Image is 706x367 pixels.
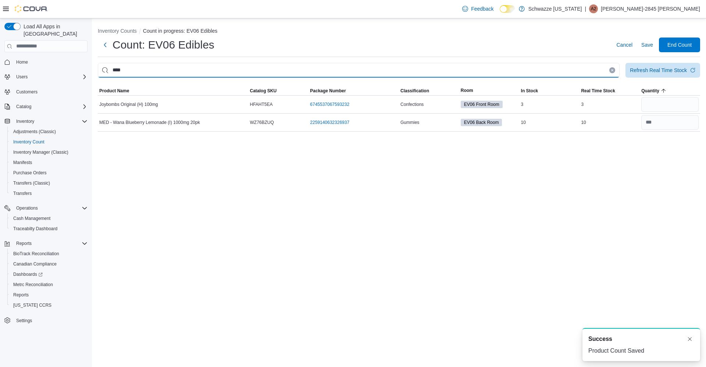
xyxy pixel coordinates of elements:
button: End Count [659,38,700,52]
a: Metrc Reconciliation [10,280,56,289]
button: BioTrack Reconciliation [7,249,90,259]
p: | [585,4,586,13]
button: Customers [1,86,90,97]
a: BioTrack Reconciliation [10,249,62,258]
button: Next [98,38,113,52]
button: [US_STATE] CCRS [7,300,90,310]
span: Catalog SKU [250,88,277,94]
div: 3 [580,100,640,109]
button: Users [1,72,90,82]
input: This is a search bar. After typing your query, hit enter to filter the results lower in the page. [98,63,620,78]
a: Manifests [10,158,35,167]
button: Operations [1,203,90,213]
span: Operations [13,204,88,213]
h1: Count: EV06 Edibles [113,38,214,52]
button: Adjustments (Classic) [7,127,90,137]
span: [US_STATE] CCRS [13,302,51,308]
div: Refresh Real Time Stock [630,67,687,74]
button: Refresh Real Time Stock [625,63,700,78]
span: Reports [13,292,29,298]
nav: Complex example [4,54,88,345]
span: A2 [591,4,596,13]
span: Settings [16,318,32,324]
button: Inventory [13,117,37,126]
span: Manifests [10,158,88,167]
a: Feedback [459,1,496,16]
span: Product Name [99,88,129,94]
a: Customers [13,88,40,96]
span: Load All Apps in [GEOGRAPHIC_DATA] [21,23,88,38]
button: Inventory Manager (Classic) [7,147,90,157]
span: Settings [13,316,88,325]
a: Canadian Compliance [10,260,60,268]
nav: An example of EuiBreadcrumbs [98,27,700,36]
span: Metrc Reconciliation [13,282,53,288]
span: Confections [400,101,424,107]
span: Adjustments (Classic) [13,129,56,135]
button: Inventory Count [7,137,90,147]
button: Cancel [613,38,635,52]
button: In Stock [520,86,580,95]
a: Home [13,58,31,67]
span: EV06 Front Room [461,101,503,108]
div: Product Count Saved [588,346,694,355]
span: Users [13,72,88,81]
button: Canadian Compliance [7,259,90,269]
button: Manifests [7,157,90,168]
span: Catalog [13,102,88,111]
span: Transfers (Classic) [13,180,50,186]
span: Package Number [310,88,346,94]
a: Inventory Manager (Classic) [10,148,71,157]
a: Cash Management [10,214,53,223]
span: Transfers (Classic) [10,179,88,188]
span: Cancel [616,41,632,49]
button: Product Name [98,86,249,95]
span: Inventory Count [10,138,88,146]
span: Traceabilty Dashboard [10,224,88,233]
a: Transfers [10,189,35,198]
button: Metrc Reconciliation [7,279,90,290]
button: Catalog SKU [249,86,309,95]
span: Inventory Manager (Classic) [13,149,68,155]
button: Classification [399,86,459,95]
span: Operations [16,205,38,211]
button: Dismiss toast [685,335,694,343]
button: Catalog [13,102,34,111]
button: Real Time Stock [580,86,640,95]
button: Cash Management [7,213,90,224]
a: Dashboards [7,269,90,279]
button: Count in progress: EV06 Edibles [143,28,217,34]
span: Transfers [13,190,32,196]
span: Transfers [10,189,88,198]
a: 6745537067593232 [310,101,349,107]
span: BioTrack Reconciliation [10,249,88,258]
button: Inventory [1,116,90,127]
span: Home [13,57,88,67]
span: Dashboards [10,270,88,279]
a: Purchase Orders [10,168,50,177]
span: Purchase Orders [13,170,47,176]
div: 10 [580,118,640,127]
span: Reports [16,240,32,246]
button: Reports [13,239,35,248]
a: Adjustments (Classic) [10,127,59,136]
span: Real Time Stock [581,88,615,94]
span: Traceabilty Dashboard [13,226,57,232]
button: Users [13,72,31,81]
span: HFAHT5EA [250,101,273,107]
div: 3 [520,100,580,109]
span: Home [16,59,28,65]
span: End Count [667,41,692,49]
span: Classification [400,88,429,94]
span: Manifests [13,160,32,165]
button: Save [638,38,656,52]
input: Dark Mode [500,5,515,13]
span: Inventory Manager (Classic) [10,148,88,157]
span: Users [16,74,28,80]
button: Catalog [1,101,90,112]
span: Customers [13,87,88,96]
span: BioTrack Reconciliation [13,251,59,257]
span: Reports [10,291,88,299]
a: [US_STATE] CCRS [10,301,54,310]
span: Adjustments (Classic) [10,127,88,136]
